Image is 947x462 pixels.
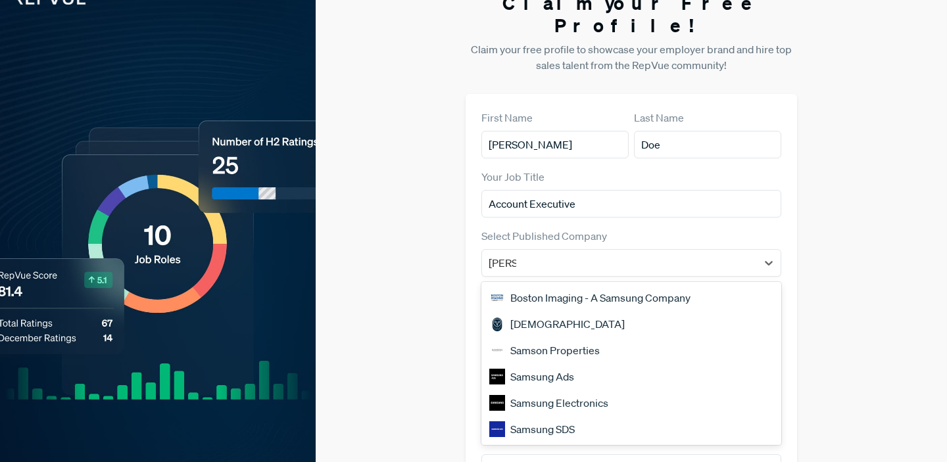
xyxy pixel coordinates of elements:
[481,390,781,416] div: Samsung Electronics
[481,228,607,244] label: Select Published Company
[481,169,545,185] label: Your Job Title
[481,416,781,442] div: Samsung SDS
[466,41,797,73] p: Claim your free profile to showcase your employer brand and hire top sales talent from the RepVue...
[481,110,533,126] label: First Name
[489,342,505,358] img: Samson Properties
[489,290,505,306] img: Boston Imaging - A Samsung Company
[489,421,505,437] img: Samsung SDS
[634,131,781,158] input: Last Name
[634,110,684,126] label: Last Name
[481,337,781,363] div: Samson Properties
[481,190,781,218] input: Title
[481,131,629,158] input: First Name
[481,285,781,311] div: Boston Imaging - A Samsung Company
[489,395,505,411] img: Samsung Electronics
[481,363,781,390] div: Samsung Ads
[489,369,505,384] img: Samsung Ads
[481,311,781,337] div: [DEMOGRAPHIC_DATA]
[489,316,505,332] img: Samsara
